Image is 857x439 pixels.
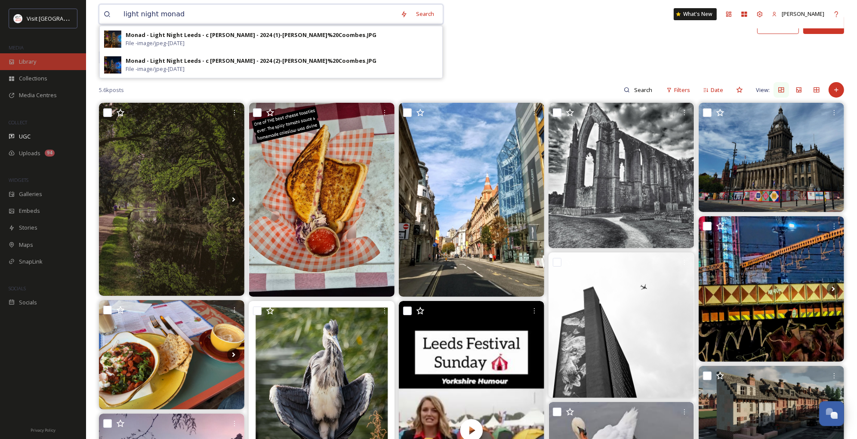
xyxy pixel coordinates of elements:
[19,74,47,83] span: Collections
[19,190,42,198] span: Galleries
[674,86,690,94] span: Filters
[249,103,395,297] img: The BEST cheese toastie, the O.G at Leeds Briggate artisan market yesterday 😋 #cheesetoastie #lit...
[99,300,244,409] img: Trip to vitellolounge this morning! Great food! Highly recommend! #Ilkely #Leeds #Food #UpNorth #...
[19,241,33,249] span: Maps
[31,427,55,433] span: Privacy Policy
[756,86,770,94] span: View:
[399,103,544,297] img: Sky in Leeds today 🤩 As I'm getting older, I do look up more and appreciate things, absolutely. W...
[9,119,27,126] span: COLLECT
[630,81,658,98] input: Search
[549,252,694,398] img: Day 224/365 13 August 2025 ‘Athena Rising’ by nomad.clan at Leeds train station. #shotoniphone Hi...
[711,86,723,94] span: Date
[104,31,121,48] img: ecab4b73-1e11-4408-84a3-4be838d23302.jpg
[126,39,185,47] span: File - image/jpeg - [DATE]
[549,103,694,248] img: #boltonabbey #northyorkshire #yorkshiredales #skipton #yorkshire #boltonabbeyestate #riverwharfe ...
[27,14,93,22] span: Visit [GEOGRAPHIC_DATA]
[99,103,244,296] img: Scenes from an early doors run!! . . . . . . . . . . . . #leedscanal #igersleeds #leeds #leedspho...
[412,6,438,22] div: Search
[19,258,43,266] span: SnapLink
[14,14,22,23] img: download%20(3).png
[782,10,824,18] span: [PERSON_NAME]
[19,207,40,215] span: Embeds
[9,44,24,51] span: MEDIA
[9,285,26,292] span: SOCIALS
[699,103,844,212] img: #leeds #england #greatbritain
[99,86,124,94] span: 5.6k posts
[126,57,376,65] div: Monad - Light Night Leeds - c [PERSON_NAME] - 2024 (2)-[PERSON_NAME]%20Coombes.JPG
[19,132,31,141] span: UGC
[768,6,829,22] a: [PERSON_NAME]
[19,224,37,232] span: Stories
[19,58,36,66] span: Library
[819,401,844,426] button: Open Chat
[31,424,55,435] a: Privacy Policy
[45,150,55,157] div: 94
[19,298,37,307] span: Socials
[699,216,844,362] img: 10foot in Leeds 💜 #graffiti #graffitiart #streetart #urbanphotography #photography #leeds
[119,5,396,24] input: Search your library
[9,177,28,183] span: WIDGETS
[126,31,376,39] div: Monad - Light Night Leeds - c [PERSON_NAME] - 2024 (1)-[PERSON_NAME]%20Coombes.JPG
[19,149,40,157] span: Uploads
[104,56,121,74] img: 3db0088f-81eb-4de4-911f-1eee06db6261.jpg
[19,91,57,99] span: Media Centres
[674,8,717,20] a: What's New
[126,65,185,73] span: File - image/jpeg - [DATE]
